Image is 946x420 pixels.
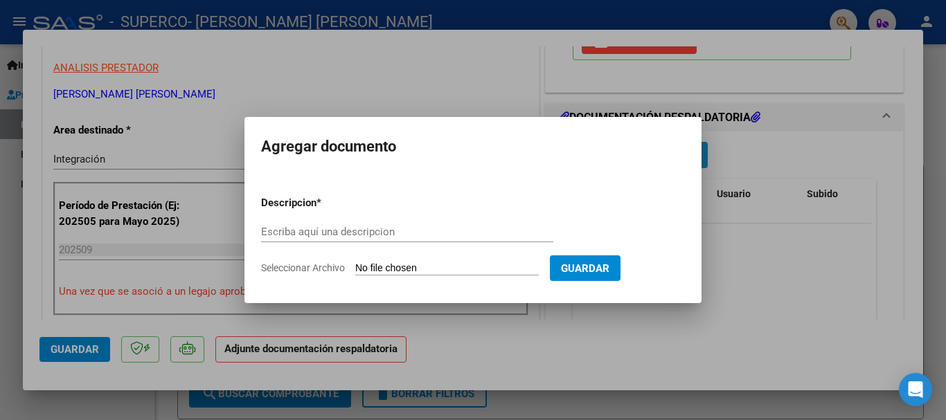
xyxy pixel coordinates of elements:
span: Seleccionar Archivo [261,262,345,273]
button: Guardar [550,255,621,281]
div: Open Intercom Messenger [899,373,932,406]
p: Descripcion [261,195,389,211]
h2: Agregar documento [261,134,685,160]
span: Guardar [561,262,609,275]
